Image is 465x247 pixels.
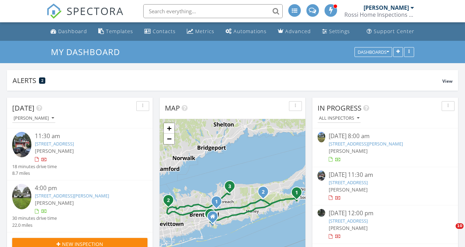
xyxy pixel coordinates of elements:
[41,78,44,83] span: 2
[12,132,31,157] img: 9377713%2Fcover_photos%2FD96Df8MUIaNxwIW65HJq%2Fsmall.jpg
[167,198,170,203] i: 2
[364,4,409,11] div: [PERSON_NAME]
[35,200,74,206] span: [PERSON_NAME]
[329,171,441,179] div: [DATE] 11:30 am
[329,132,441,141] div: [DATE] 8:00 am
[295,190,298,195] i: 1
[216,201,221,205] div: 4069 Express Dr N, Ronkonkoma, NY 11779
[275,25,314,38] a: Advanced
[223,25,269,38] a: Automations (Advanced)
[318,132,453,163] a: [DATE] 8:00 am [STREET_ADDRESS][PERSON_NAME] [PERSON_NAME]
[12,184,147,229] a: 4:00 pm [STREET_ADDRESS][PERSON_NAME] [PERSON_NAME] 30 minutes drive time 22.0 miles
[143,4,283,18] input: Search everything...
[12,170,57,177] div: 8.7 miles
[262,190,265,195] i: 2
[12,215,57,222] div: 30 minutes drive time
[319,116,359,121] div: All Inspectors
[12,163,57,170] div: 18 minutes drive time
[329,148,368,154] span: [PERSON_NAME]
[48,25,90,38] a: Dashboard
[329,28,350,35] div: Settings
[329,179,368,186] a: [STREET_ADDRESS]
[263,192,267,196] div: 114 Halsey Manor Rd, Manorville, NY 11949
[234,28,267,35] div: Automations
[215,200,218,204] i: 1
[319,25,353,38] a: Settings
[164,134,174,144] a: Zoom out
[14,116,54,121] div: [PERSON_NAME]
[358,50,389,54] div: Dashboards
[153,28,176,35] div: Contacts
[12,132,147,177] a: 11:30 am [STREET_ADDRESS] [PERSON_NAME] 18 minutes drive time 8.7 miles
[46,3,62,19] img: The Best Home Inspection Software - Spectora
[285,28,311,35] div: Advanced
[329,218,368,224] a: [STREET_ADDRESS]
[51,46,126,58] a: My Dashboard
[106,28,133,35] div: Templates
[184,25,217,38] a: Metrics
[12,222,57,229] div: 22.0 miles
[35,193,109,199] a: [STREET_ADDRESS][PERSON_NAME]
[456,223,464,229] span: 10
[329,209,441,218] div: [DATE] 12:00 pm
[344,11,414,18] div: Rossi Home Inspections Inc.
[46,9,124,24] a: SPECTORA
[329,225,368,231] span: [PERSON_NAME]
[165,103,180,113] span: Map
[96,25,136,38] a: Templates
[329,141,403,147] a: [STREET_ADDRESS][PERSON_NAME]
[364,25,417,38] a: Support Center
[318,171,453,202] a: [DATE] 11:30 am [STREET_ADDRESS] [PERSON_NAME]
[329,186,368,193] span: [PERSON_NAME]
[318,209,325,217] img: streetview
[35,141,74,147] a: [STREET_ADDRESS]
[355,47,392,57] button: Dashboards
[13,76,442,85] div: Alerts
[441,223,458,240] iframe: Intercom live chat
[12,184,31,209] img: 9375656%2Fcover_photos%2Flev256wiSlrVYszQDfpp%2Fsmall.jpg
[164,123,174,134] a: Zoom in
[195,28,214,35] div: Metrics
[12,103,35,113] span: [DATE]
[318,171,325,181] img: 9377713%2Fcover_photos%2FD96Df8MUIaNxwIW65HJq%2Fsmall.jpg
[58,28,87,35] div: Dashboard
[297,192,301,196] div: 32 Hampton Rd, Hampton Bays, NY 11946
[213,216,217,220] div: 17 melanni place, East Islip NY 11730
[318,103,361,113] span: In Progress
[168,200,173,204] div: 1926 Midlane Rd, Syosset, NY 11791
[67,3,124,18] span: SPECTORA
[442,78,452,84] span: View
[35,148,74,154] span: [PERSON_NAME]
[230,186,234,190] div: 1 Dillon Ave, Port Jefferson Station, NY 11776
[318,114,361,123] button: All Inspectors
[318,209,453,240] a: [DATE] 12:00 pm [STREET_ADDRESS] [PERSON_NAME]
[374,28,414,35] div: Support Center
[228,184,231,189] i: 3
[142,25,178,38] a: Contacts
[35,184,136,193] div: 4:00 pm
[318,132,325,142] img: 9371100%2Fcover_photos%2FyMJCVjzp1Xc5oV0ueoeR%2Fsmall.jpg
[35,132,136,141] div: 11:30 am
[12,114,55,123] button: [PERSON_NAME]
